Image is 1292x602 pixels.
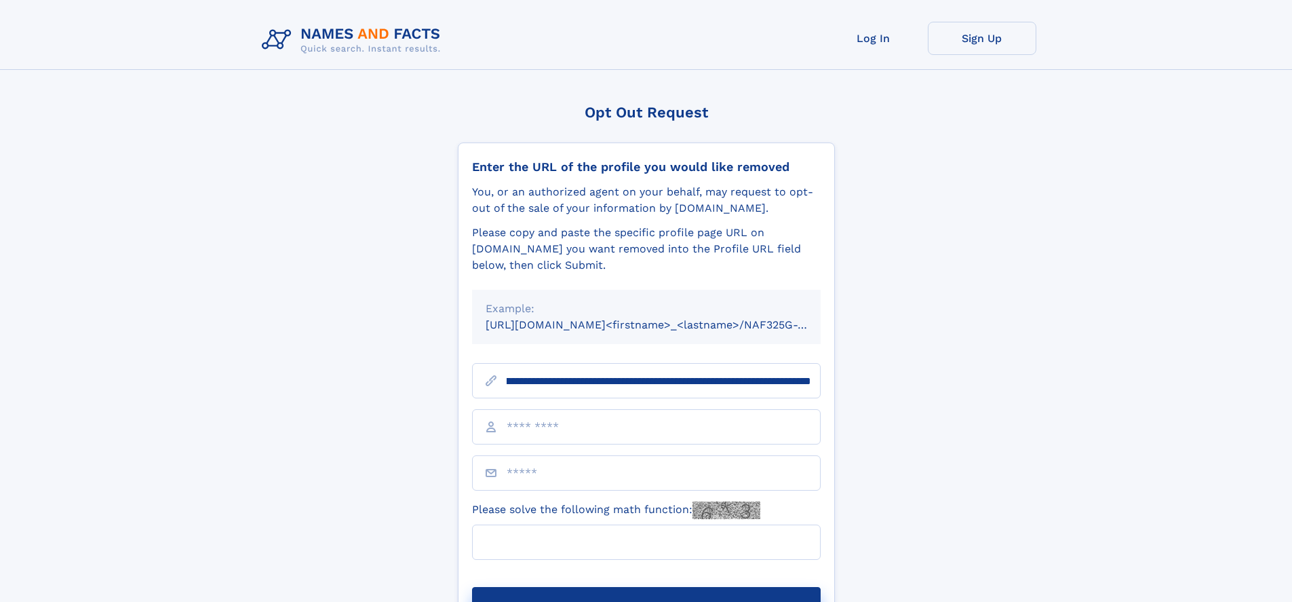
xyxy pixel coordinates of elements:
[819,22,928,55] a: Log In
[928,22,1036,55] a: Sign Up
[486,301,807,317] div: Example:
[256,22,452,58] img: Logo Names and Facts
[486,318,846,331] small: [URL][DOMAIN_NAME]<firstname>_<lastname>/NAF325G-xxxxxxxx
[472,225,821,274] div: Please copy and paste the specific profile page URL on [DOMAIN_NAME] you want removed into the Pr...
[472,159,821,174] div: Enter the URL of the profile you would like removed
[472,184,821,217] div: You, or an authorized agent on your behalf, may request to opt-out of the sale of your informatio...
[472,502,760,519] label: Please solve the following math function:
[458,104,835,121] div: Opt Out Request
